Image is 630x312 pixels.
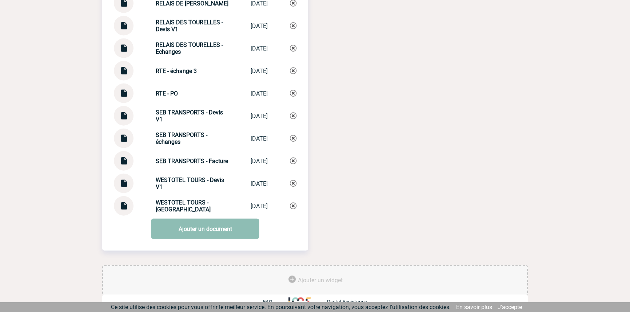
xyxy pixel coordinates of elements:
[156,90,178,97] strong: RTE - PO
[290,113,296,119] img: Supprimer
[156,109,223,123] strong: SEB TRANSPORTS - Devis V1
[327,299,367,305] p: Digital Assistance
[290,68,296,74] img: Supprimer
[251,203,268,210] div: [DATE]
[111,304,451,311] span: Ce site utilise des cookies pour vous offrir le meilleur service. En poursuivant votre navigation...
[290,23,296,29] img: Supprimer
[251,180,268,187] div: [DATE]
[156,158,228,165] strong: SEB TRANSPORTS - Facture
[290,180,296,187] img: Supprimer
[456,304,492,311] a: En savoir plus
[288,297,311,306] img: http://www.idealmeetingsevents.fr/
[290,203,296,209] img: Supprimer
[156,177,224,190] strong: WESTOTEL TOURS - Devis V1
[290,45,296,52] img: Supprimer
[251,45,268,52] div: [DATE]
[156,199,211,213] strong: WESTOTEL TOURS - [GEOGRAPHIC_DATA]
[251,158,268,165] div: [DATE]
[156,19,223,33] strong: RELAIS DES TOURELLES - Devis V1
[498,304,522,311] a: J'accepte
[251,23,268,29] div: [DATE]
[102,265,528,296] div: Ajouter des outils d'aide à la gestion de votre événement
[263,298,288,305] a: FAQ
[251,90,268,97] div: [DATE]
[156,68,197,74] strong: RTE - échange 3
[298,277,343,284] span: Ajouter un widget
[156,131,207,145] strong: SEB TRANSPORTS - échanges
[251,135,268,142] div: [DATE]
[290,158,296,164] img: Supprimer
[290,135,296,142] img: Supprimer
[251,68,268,74] div: [DATE]
[156,41,223,55] strong: RELAIS DES TOURELLES - Echanges
[151,219,259,239] a: Ajouter un document
[290,90,296,97] img: Supprimer
[251,113,268,119] div: [DATE]
[263,299,272,305] p: FAQ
